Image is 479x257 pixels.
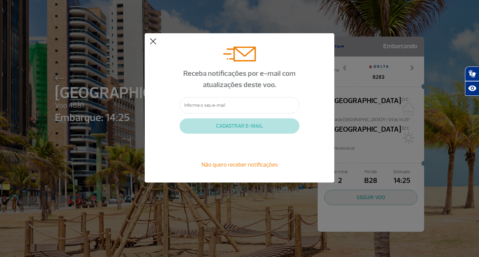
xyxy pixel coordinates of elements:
[202,161,278,168] span: Não quero receber notificações
[465,81,479,96] button: Abrir recursos assistivos.
[180,97,299,113] input: Informe o seu e-mail
[183,69,296,89] span: Receba notificações por e-mail com atualizações deste voo.
[465,66,479,81] button: Abrir tradutor de língua de sinais.
[180,118,299,134] button: CADASTRAR E-MAIL
[465,66,479,96] div: Plugin de acessibilidade da Hand Talk.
